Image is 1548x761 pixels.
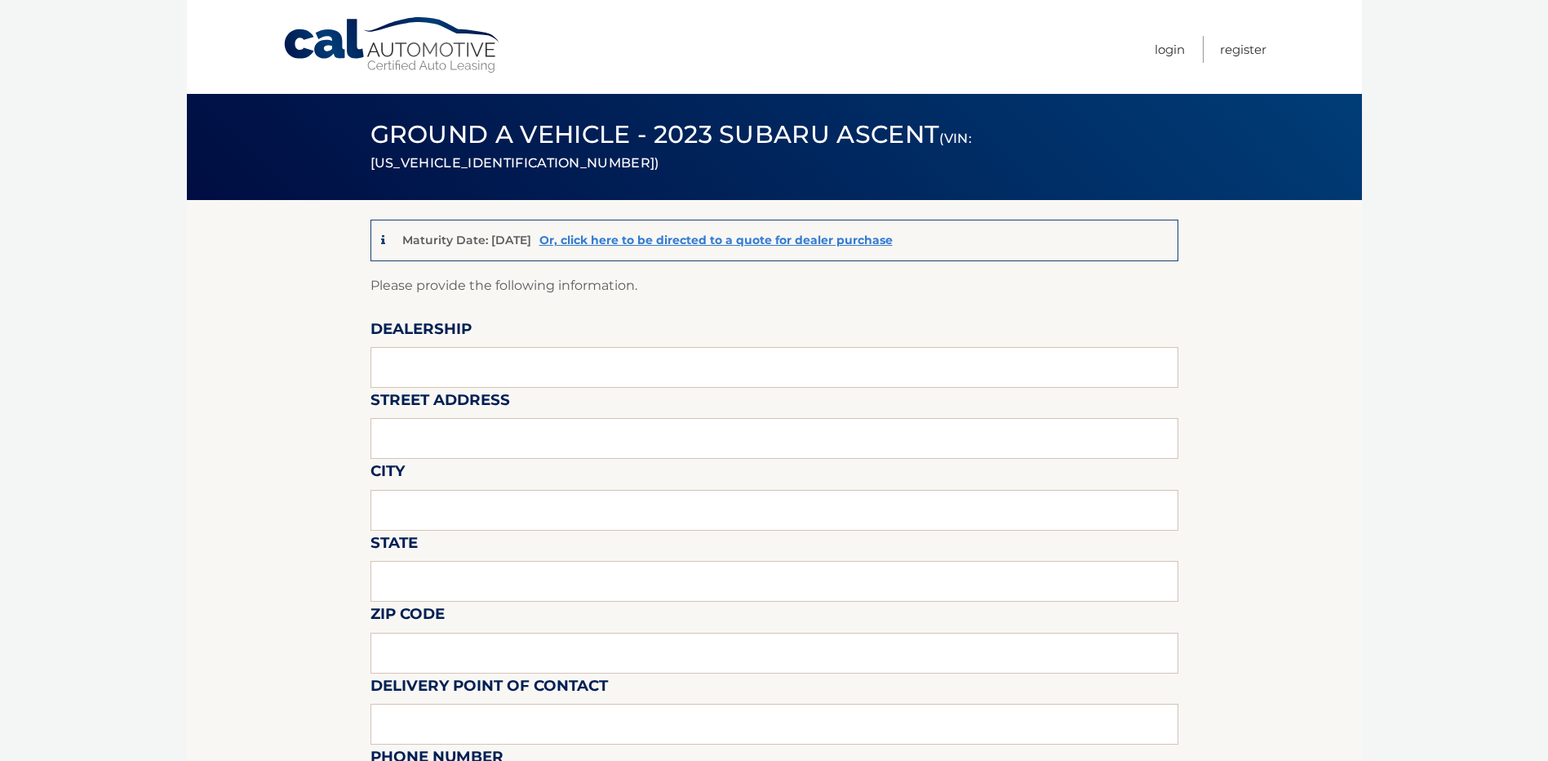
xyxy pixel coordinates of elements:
[1155,36,1185,63] a: Login
[370,274,1178,297] p: Please provide the following information.
[370,317,472,347] label: Dealership
[370,459,405,489] label: City
[539,233,893,247] a: Or, click here to be directed to a quote for dealer purchase
[370,119,972,174] span: Ground a Vehicle - 2023 Subaru Ascent
[282,16,503,74] a: Cal Automotive
[370,388,510,418] label: Street Address
[1220,36,1266,63] a: Register
[402,233,531,247] p: Maturity Date: [DATE]
[370,674,608,704] label: Delivery Point of Contact
[370,531,418,561] label: State
[370,131,972,171] small: (VIN: [US_VEHICLE_IDENTIFICATION_NUMBER])
[370,602,445,632] label: Zip Code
